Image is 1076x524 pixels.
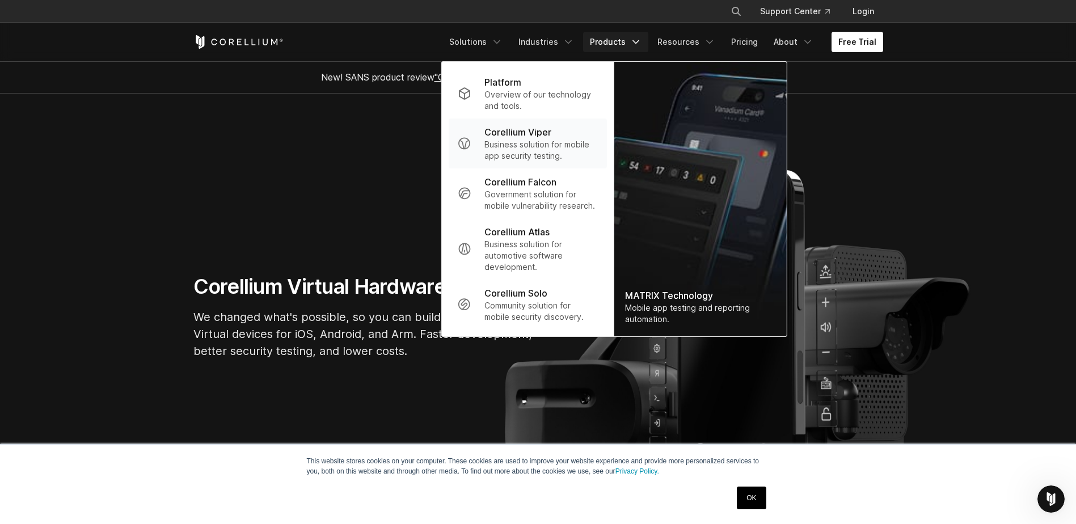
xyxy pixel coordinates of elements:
[484,139,597,162] p: Business solution for mobile app security testing.
[193,274,534,299] h1: Corellium Virtual Hardware
[726,1,746,22] button: Search
[651,32,722,52] a: Resources
[448,119,606,168] a: Corellium Viper Business solution for mobile app security testing.
[484,75,521,89] p: Platform
[484,225,550,239] p: Corellium Atlas
[442,32,883,52] div: Navigation Menu
[448,168,606,218] a: Corellium Falcon Government solution for mobile vulnerability research.
[724,32,765,52] a: Pricing
[193,35,284,49] a: Corellium Home
[484,125,551,139] p: Corellium Viper
[448,218,606,280] a: Corellium Atlas Business solution for automotive software development.
[484,300,597,323] p: Community solution for mobile security discovery.
[448,280,606,329] a: Corellium Solo Community solution for mobile security discovery.
[843,1,883,22] a: Login
[484,175,556,189] p: Corellium Falcon
[512,32,581,52] a: Industries
[625,302,775,325] div: Mobile app testing and reporting automation.
[484,239,597,273] p: Business solution for automotive software development.
[193,309,534,360] p: We changed what's possible, so you can build what's next. Virtual devices for iOS, Android, and A...
[1037,485,1065,513] iframe: Intercom live chat
[625,289,775,302] div: MATRIX Technology
[442,32,509,52] a: Solutions
[434,71,696,83] a: "Collaborative Mobile App Security Development and Analysis"
[832,32,883,52] a: Free Trial
[615,467,659,475] a: Privacy Policy.
[737,487,766,509] a: OK
[751,1,839,22] a: Support Center
[767,32,820,52] a: About
[307,456,770,476] p: This website stores cookies on your computer. These cookies are used to improve your website expe...
[717,1,883,22] div: Navigation Menu
[614,62,786,336] img: Matrix_WebNav_1x
[321,71,756,83] span: New! SANS product review now available.
[583,32,648,52] a: Products
[484,89,597,112] p: Overview of our technology and tools.
[448,69,606,119] a: Platform Overview of our technology and tools.
[484,286,547,300] p: Corellium Solo
[484,189,597,212] p: Government solution for mobile vulnerability research.
[614,62,786,336] a: MATRIX Technology Mobile app testing and reporting automation.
